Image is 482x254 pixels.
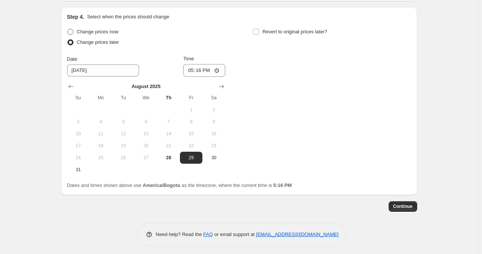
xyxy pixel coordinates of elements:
span: 11 [93,131,109,137]
a: FAQ [203,232,213,237]
button: Saturday August 2 2025 [202,104,225,116]
span: Sa [205,95,222,101]
button: Friday August 8 2025 [180,116,202,128]
span: 21 [160,143,177,149]
button: Monday August 11 2025 [90,128,112,140]
span: 1 [183,107,199,113]
th: Saturday [202,92,225,104]
button: Show next month, September 2025 [216,81,227,92]
input: 8/28/2025 [67,64,139,76]
button: Thursday August 14 2025 [157,128,180,140]
span: 24 [70,155,87,161]
span: Tu [115,95,132,101]
span: 23 [205,143,222,149]
button: Monday August 25 2025 [90,152,112,164]
button: Tuesday August 19 2025 [112,140,135,152]
span: 28 [160,155,177,161]
span: or email support at [213,232,256,237]
a: [EMAIL_ADDRESS][DOMAIN_NAME] [256,232,338,237]
button: Friday August 1 2025 [180,104,202,116]
span: 17 [70,143,87,149]
span: 15 [183,131,199,137]
span: 19 [115,143,132,149]
span: Fr [183,95,199,101]
span: 18 [93,143,109,149]
span: We [138,95,154,101]
span: 5 [115,119,132,125]
span: Continue [393,203,413,209]
span: 9 [205,119,222,125]
span: 31 [70,167,87,173]
button: Today Thursday August 28 2025 [157,152,180,164]
span: 25 [93,155,109,161]
th: Friday [180,92,202,104]
span: Th [160,95,177,101]
b: 5:16 PM [273,182,292,188]
span: 26 [115,155,132,161]
button: Tuesday August 5 2025 [112,116,135,128]
span: 6 [138,119,154,125]
button: Friday August 15 2025 [180,128,202,140]
button: Saturday August 16 2025 [202,128,225,140]
button: Thursday August 21 2025 [157,140,180,152]
button: Saturday August 9 2025 [202,116,225,128]
span: Su [70,95,87,101]
button: Saturday August 30 2025 [202,152,225,164]
button: Sunday August 17 2025 [67,140,90,152]
b: America/Bogota [143,182,180,188]
span: 12 [115,131,132,137]
button: Monday August 18 2025 [90,140,112,152]
span: 13 [138,131,154,137]
th: Monday [90,92,112,104]
span: Need help? Read the [156,232,204,237]
span: Change prices now [77,29,118,34]
button: Wednesday August 13 2025 [135,128,157,140]
button: Continue [389,201,417,212]
span: 22 [183,143,199,149]
span: Dates and times shown above use as the timezone, where the current time is [67,182,292,188]
button: Saturday August 23 2025 [202,140,225,152]
button: Sunday August 31 2025 [67,164,90,176]
input: 12:00 [183,64,225,77]
span: 4 [93,119,109,125]
button: Monday August 4 2025 [90,116,112,128]
span: 20 [138,143,154,149]
th: Tuesday [112,92,135,104]
button: Friday August 22 2025 [180,140,202,152]
th: Wednesday [135,92,157,104]
h2: Step 4. [67,13,84,21]
button: Wednesday August 6 2025 [135,116,157,128]
span: Mo [93,95,109,101]
button: Sunday August 10 2025 [67,128,90,140]
span: Date [67,56,77,62]
span: 16 [205,131,222,137]
span: Time [183,56,194,61]
th: Thursday [157,92,180,104]
span: 7 [160,119,177,125]
button: Sunday August 3 2025 [67,116,90,128]
span: 2 [205,107,222,113]
button: Tuesday August 12 2025 [112,128,135,140]
span: 27 [138,155,154,161]
button: Wednesday August 20 2025 [135,140,157,152]
button: Show previous month, July 2025 [66,81,76,92]
button: Friday August 29 2025 [180,152,202,164]
th: Sunday [67,92,90,104]
span: Change prices later [77,39,119,45]
span: Revert to original prices later? [262,29,327,34]
span: 29 [183,155,199,161]
span: 8 [183,119,199,125]
button: Sunday August 24 2025 [67,152,90,164]
span: 30 [205,155,222,161]
span: 14 [160,131,177,137]
button: Tuesday August 26 2025 [112,152,135,164]
p: Select when the prices should change [87,13,169,21]
span: 3 [70,119,87,125]
button: Thursday August 7 2025 [157,116,180,128]
span: 10 [70,131,87,137]
button: Wednesday August 27 2025 [135,152,157,164]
